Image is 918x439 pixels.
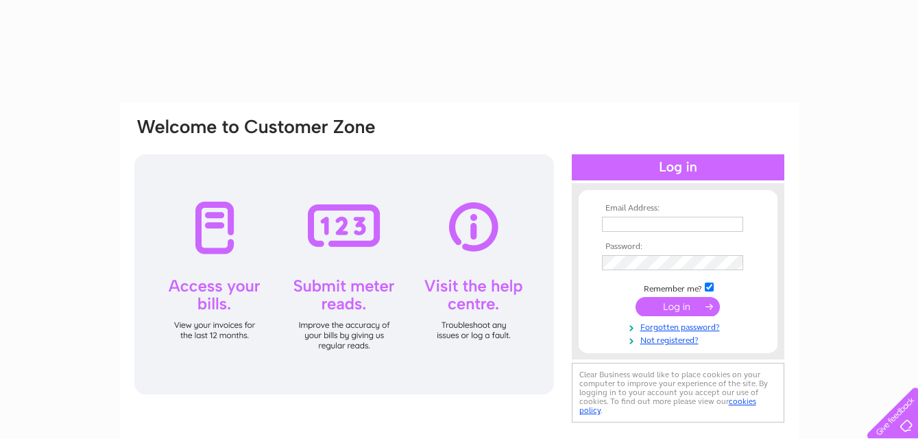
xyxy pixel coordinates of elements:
[636,297,720,316] input: Submit
[579,396,756,415] a: cookies policy
[599,242,758,252] th: Password:
[599,281,758,294] td: Remember me?
[602,333,758,346] a: Not registered?
[572,363,784,423] div: Clear Business would like to place cookies on your computer to improve your experience of the sit...
[602,320,758,333] a: Forgotten password?
[599,204,758,213] th: Email Address:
